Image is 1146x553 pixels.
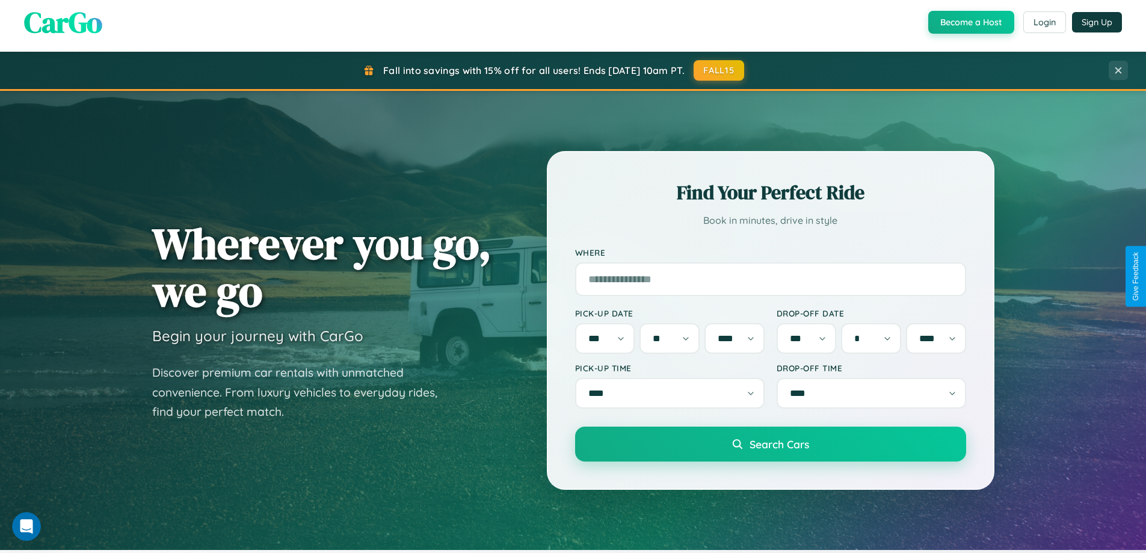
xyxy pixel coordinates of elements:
label: Pick-up Date [575,308,765,318]
h2: Find Your Perfect Ride [575,179,966,206]
button: Sign Up [1072,12,1122,32]
button: Search Cars [575,427,966,462]
label: Drop-off Date [777,308,966,318]
p: Book in minutes, drive in style [575,212,966,229]
span: CarGo [24,2,102,42]
span: Search Cars [750,437,809,451]
h1: Wherever you go, we go [152,220,491,315]
p: Discover premium car rentals with unmatched convenience. From luxury vehicles to everyday rides, ... [152,363,453,422]
iframe: Intercom live chat [12,512,41,541]
button: Login [1023,11,1066,33]
label: Pick-up Time [575,363,765,373]
button: Become a Host [928,11,1014,34]
span: Fall into savings with 15% off for all users! Ends [DATE] 10am PT. [383,64,685,76]
label: Drop-off Time [777,363,966,373]
button: FALL15 [694,60,744,81]
label: Where [575,247,966,258]
h3: Begin your journey with CarGo [152,327,363,345]
div: Give Feedback [1132,252,1140,301]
